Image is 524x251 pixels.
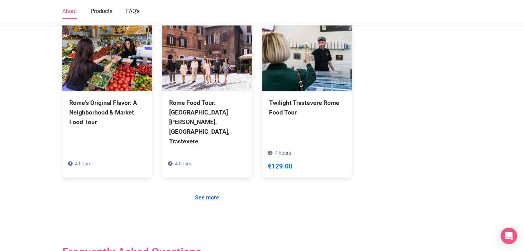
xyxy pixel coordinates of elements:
[262,22,352,148] a: Twilight Trastevere Rome Food Tour 4 hours €129.00
[268,161,292,172] div: €129.00
[126,4,140,19] a: FAQ's
[162,22,252,91] img: Rome Food Tour: Campo de Fiori, Jewish Ghetto, Trastevere
[91,4,112,19] a: Products
[75,161,91,166] span: 4 hours
[69,98,145,127] div: Rome's Original Flavor: A Neighborhood & Market Food Tour
[169,98,245,146] div: Rome Food Tour: [GEOGRAPHIC_DATA][PERSON_NAME], [GEOGRAPHIC_DATA], Trastevere
[269,98,345,117] div: Twilight Trastevere Rome Food Tour
[262,22,352,91] img: Twilight Trastevere Rome Food Tour
[62,22,152,91] img: Rome's Original Flavor: A Neighborhood & Market Food Tour
[275,150,291,156] span: 4 hours
[162,22,252,177] a: Rome Food Tour: [GEOGRAPHIC_DATA][PERSON_NAME], [GEOGRAPHIC_DATA], Trastevere 4 hours
[62,22,152,158] a: Rome's Original Flavor: A Neighborhood & Market Food Tour 4 hours
[501,228,517,244] div: Open Intercom Messenger
[175,161,191,166] span: 4 hours
[191,191,224,204] a: See more
[62,4,77,19] a: About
